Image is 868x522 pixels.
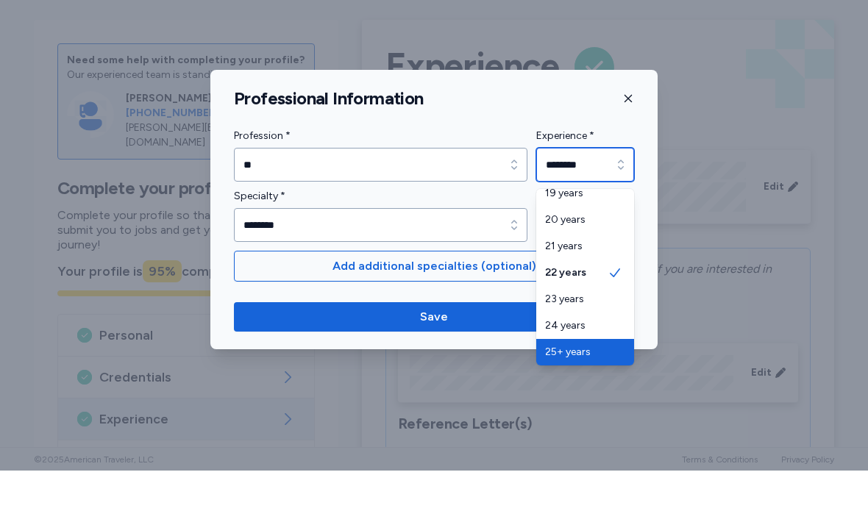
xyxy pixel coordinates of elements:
[545,264,608,279] span: 20 years
[545,290,608,305] span: 21 years
[545,396,608,411] span: 25+ years
[545,317,608,332] span: 22 years
[545,370,608,385] span: 24 years
[545,343,608,358] span: 23 years
[545,237,608,252] span: 19 years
